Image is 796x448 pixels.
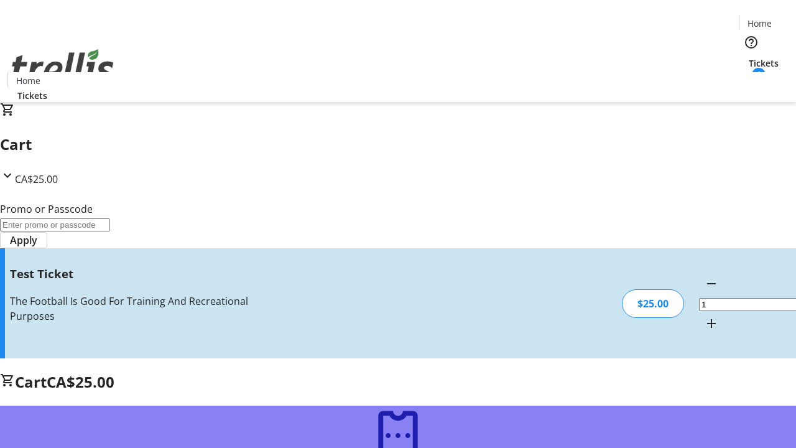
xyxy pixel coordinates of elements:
[17,89,47,102] span: Tickets
[739,17,779,30] a: Home
[699,311,724,336] button: Increment by one
[739,70,764,95] button: Cart
[622,289,684,318] div: $25.00
[7,89,57,102] a: Tickets
[739,57,789,70] a: Tickets
[47,371,114,392] span: CA$25.00
[15,172,58,186] span: CA$25.00
[16,74,40,87] span: Home
[10,294,282,324] div: The Football Is Good For Training And Recreational Purposes
[699,271,724,296] button: Decrement by one
[10,265,282,282] h3: Test Ticket
[749,57,779,70] span: Tickets
[7,35,118,98] img: Orient E2E Organization mUckuOnPXX's Logo
[739,30,764,55] button: Help
[8,74,48,87] a: Home
[747,17,772,30] span: Home
[10,233,37,248] span: Apply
